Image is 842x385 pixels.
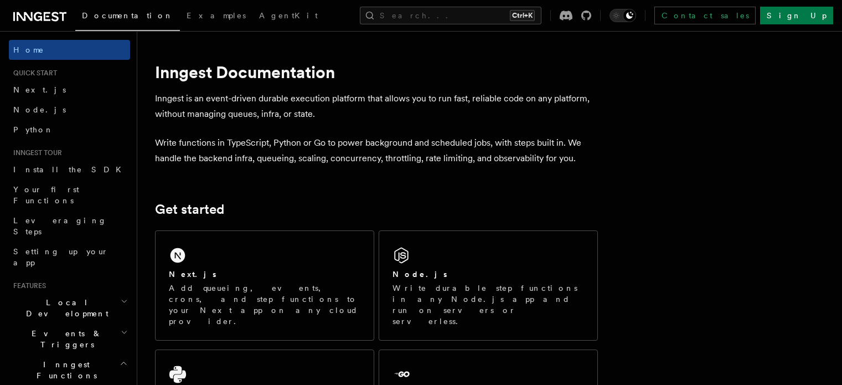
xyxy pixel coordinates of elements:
[9,297,121,319] span: Local Development
[760,7,833,24] a: Sign Up
[13,165,128,174] span: Install the SDK
[169,283,360,327] p: Add queueing, events, crons, and step functions to your Next app on any cloud provider.
[9,120,130,140] a: Python
[13,44,44,55] span: Home
[9,359,120,381] span: Inngest Functions
[9,242,130,273] a: Setting up your app
[510,10,535,21] kbd: Ctrl+K
[155,230,374,341] a: Next.jsAdd queueing, events, crons, and step functions to your Next app on any cloud provider.
[654,7,756,24] a: Contact sales
[9,160,130,179] a: Install the SDK
[9,148,62,157] span: Inngest tour
[75,3,180,31] a: Documentation
[9,324,130,355] button: Events & Triggers
[9,281,46,290] span: Features
[13,216,107,236] span: Leveraging Steps
[180,3,252,30] a: Examples
[169,269,216,280] h2: Next.js
[155,135,598,166] p: Write functions in TypeScript, Python or Go to power background and scheduled jobs, with steps bu...
[9,328,121,350] span: Events & Triggers
[187,11,246,20] span: Examples
[609,9,636,22] button: Toggle dark mode
[82,11,173,20] span: Documentation
[13,85,66,94] span: Next.js
[13,125,54,134] span: Python
[392,269,447,280] h2: Node.js
[252,3,324,30] a: AgentKit
[9,69,57,78] span: Quick start
[155,62,598,82] h1: Inngest Documentation
[9,40,130,60] a: Home
[155,91,598,122] p: Inngest is an event-driven durable execution platform that allows you to run fast, reliable code ...
[9,80,130,100] a: Next.js
[13,185,79,205] span: Your first Functions
[9,179,130,211] a: Your first Functions
[360,7,541,24] button: Search...Ctrl+K
[9,292,130,324] button: Local Development
[13,105,66,114] span: Node.js
[155,202,224,217] a: Get started
[392,283,584,327] p: Write durable step functions in any Node.js app and run on servers or serverless.
[13,247,109,267] span: Setting up your app
[9,100,130,120] a: Node.js
[259,11,318,20] span: AgentKit
[379,230,598,341] a: Node.jsWrite durable step functions in any Node.js app and run on servers or serverless.
[9,211,130,242] a: Leveraging Steps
